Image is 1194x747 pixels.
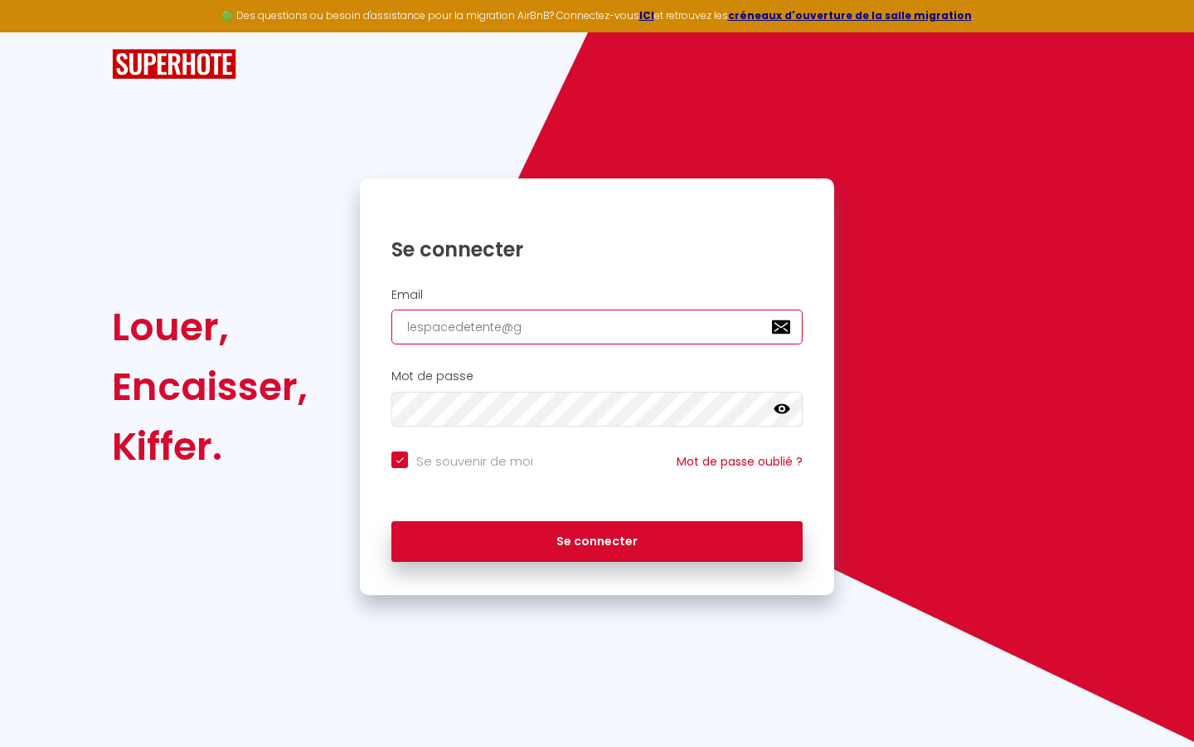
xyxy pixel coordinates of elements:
[112,357,308,417] div: Encaisser,
[112,417,308,476] div: Kiffer.
[112,49,236,80] img: SuperHote logo
[639,8,654,22] a: ICI
[677,453,803,470] a: Mot de passe oublié ?
[391,288,803,302] h2: Email
[728,8,972,22] a: créneaux d'ouverture de la salle migration
[391,369,803,383] h2: Mot de passe
[391,521,803,563] button: Se connecter
[391,237,803,262] h1: Se connecter
[391,310,803,344] input: Ton Email
[112,297,308,357] div: Louer,
[13,7,63,56] button: Ouvrir le widget de chat LiveChat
